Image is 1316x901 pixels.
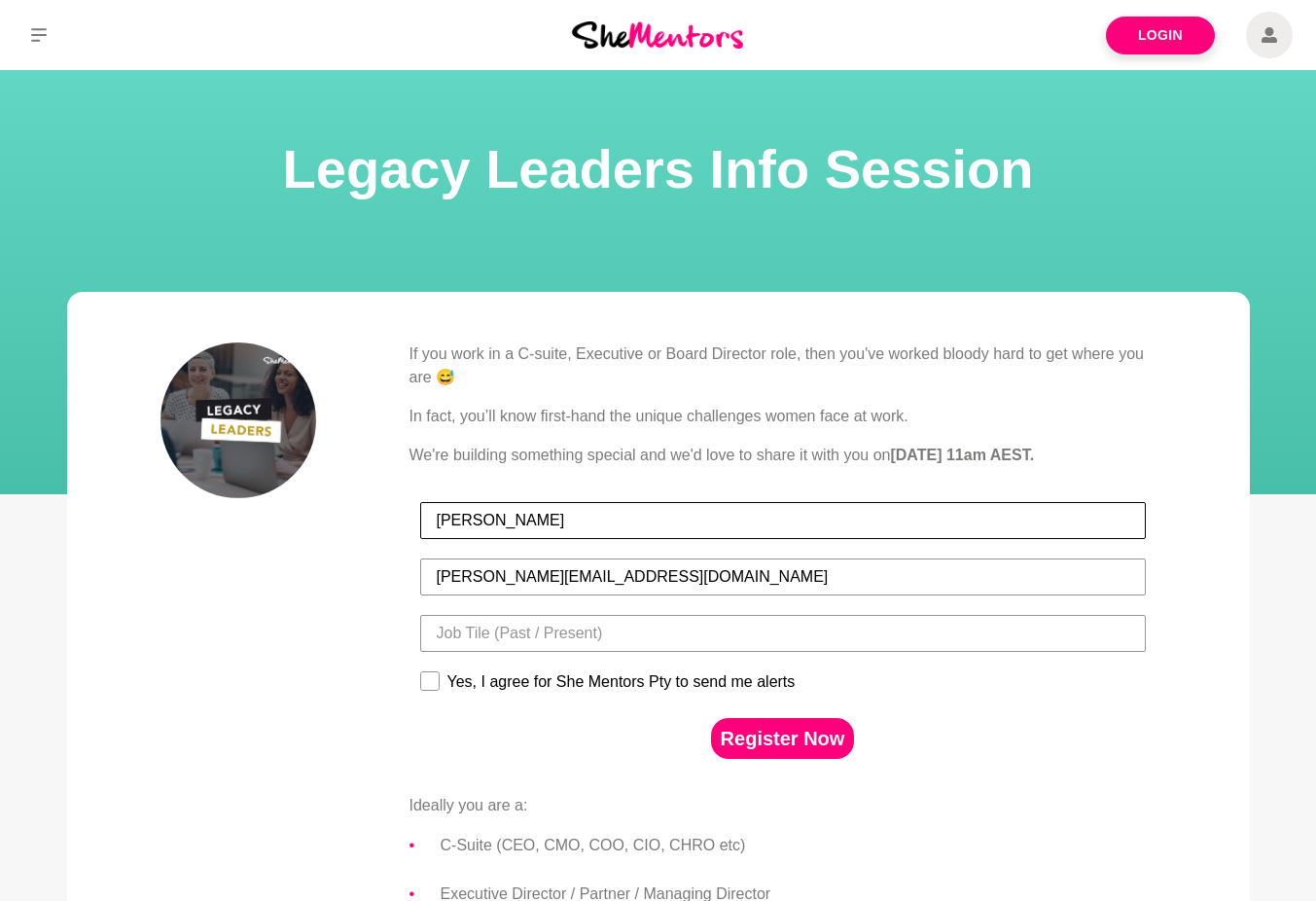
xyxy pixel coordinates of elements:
[711,718,855,759] button: Register Now
[23,132,1293,206] h1: Legacy Leaders Info Session
[1106,17,1215,54] a: Login
[420,559,1146,595] input: Email
[409,405,1156,428] p: In fact, you’ll know first-hand the unique challenges women face at work.
[409,794,1156,817] p: Ideally you are a:
[409,342,1156,389] p: If you work in a C-suite, Executive or Board Director role, then you've worked bloody hard to get...
[409,444,1156,467] p: We're building something special and we'd love to share it with you on
[572,21,743,48] img: She Mentors Logo
[447,673,796,691] div: Yes, I agree for She Mentors Pty to send me alerts
[890,447,1034,463] strong: [DATE] 11am AEST.
[441,833,1156,858] li: C-Suite (CEO, CMO, COO, CIO, CHRO etc)
[420,615,1146,652] input: Job Tile (Past / Present)
[420,502,1146,539] input: First Name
